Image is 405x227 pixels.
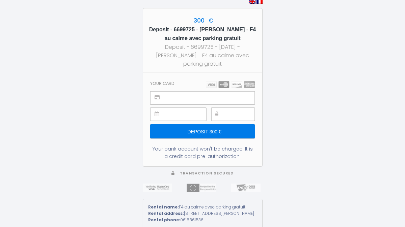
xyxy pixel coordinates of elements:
strong: Rental address: [148,210,184,216]
div: F4 au calme avec parking gratuit [148,204,257,210]
iframe: Secure payment input frame [226,108,254,121]
span: 300 € [192,17,213,25]
img: carts.png [206,81,255,88]
strong: Rental name: [148,204,179,210]
iframe: Secure payment input frame [165,108,206,121]
div: [STREET_ADDRESS][PERSON_NAME] [148,210,257,217]
div: Deposit - 6699725 - [DATE] - [PERSON_NAME] - F4 au calme avec parking gratuit [149,43,256,68]
span: Transaction secured [180,171,234,176]
input: Deposit 300 € [150,124,254,138]
iframe: Secure payment input frame [165,92,254,104]
h5: Deposit - 6699725 - [PERSON_NAME] - F4 au calme avec parking gratuit [149,25,256,43]
div: Your bank account won't be charged. It is a credit card pre-authorization. [150,145,254,160]
strong: Rental phone: [148,217,180,223]
h3: Your card [150,81,174,86]
div: 0615861536 [148,217,257,223]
